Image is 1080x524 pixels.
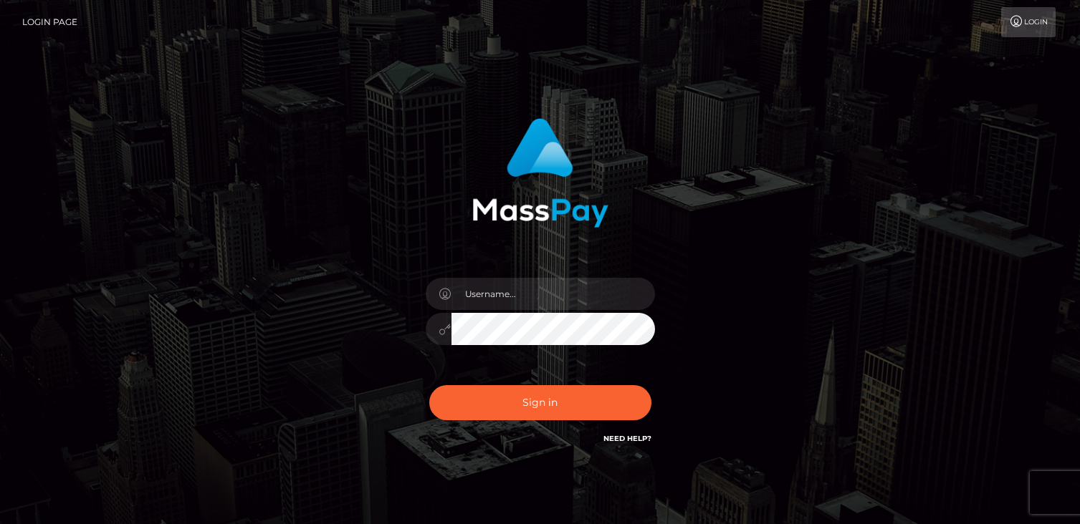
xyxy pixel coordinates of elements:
button: Sign in [429,385,651,420]
a: Login [1001,7,1056,37]
img: MassPay Login [472,118,608,228]
input: Username... [451,278,655,310]
a: Login Page [22,7,77,37]
a: Need Help? [603,434,651,443]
